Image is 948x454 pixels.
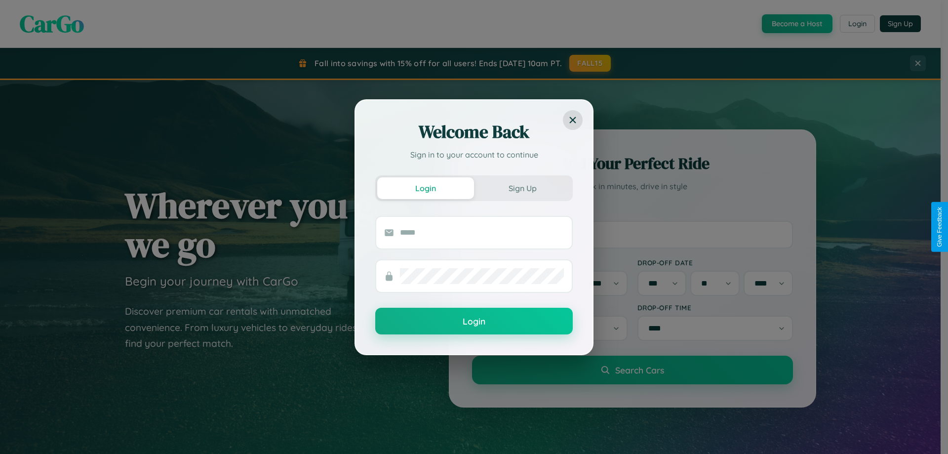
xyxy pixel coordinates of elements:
button: Login [375,308,573,334]
p: Sign in to your account to continue [375,149,573,161]
button: Login [377,177,474,199]
div: Give Feedback [936,207,943,247]
button: Sign Up [474,177,571,199]
h2: Welcome Back [375,120,573,144]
